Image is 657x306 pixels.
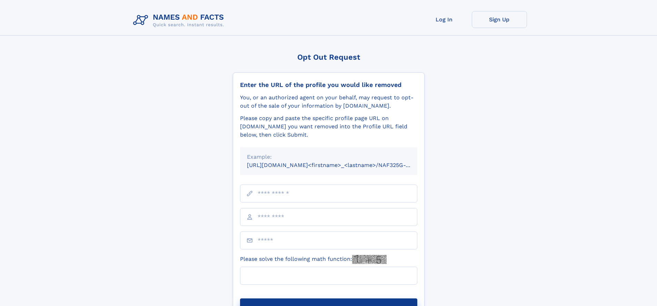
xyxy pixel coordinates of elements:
[233,53,425,61] div: Opt Out Request
[240,255,387,264] label: Please solve the following math function:
[247,162,430,168] small: [URL][DOMAIN_NAME]<firstname>_<lastname>/NAF325G-xxxxxxxx
[247,153,410,161] div: Example:
[240,114,417,139] div: Please copy and paste the specific profile page URL on [DOMAIN_NAME] you want removed into the Pr...
[240,81,417,89] div: Enter the URL of the profile you would like removed
[240,93,417,110] div: You, or an authorized agent on your behalf, may request to opt-out of the sale of your informatio...
[472,11,527,28] a: Sign Up
[417,11,472,28] a: Log In
[130,11,230,30] img: Logo Names and Facts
